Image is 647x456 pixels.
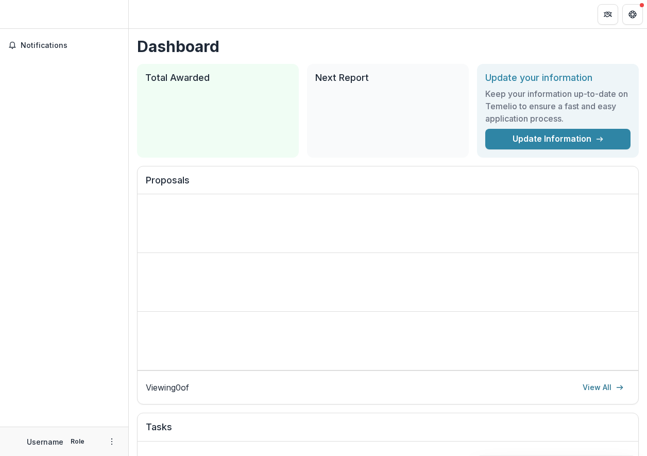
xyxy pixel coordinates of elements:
h2: Tasks [146,421,630,441]
button: Notifications [4,37,124,54]
button: More [106,435,118,448]
a: View All [576,379,630,396]
button: Partners [598,4,618,25]
h1: Dashboard [137,37,639,56]
h2: Update your information [485,72,631,83]
p: Viewing 0 of [146,381,189,394]
h2: Total Awarded [145,72,291,83]
h3: Keep your information up-to-date on Temelio to ensure a fast and easy application process. [485,88,631,125]
h2: Next Report [315,72,461,83]
span: Notifications [21,41,120,50]
p: Role [67,437,88,446]
button: Get Help [622,4,643,25]
h2: Proposals [146,175,630,194]
a: Update Information [485,129,631,149]
p: Username [27,436,63,447]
